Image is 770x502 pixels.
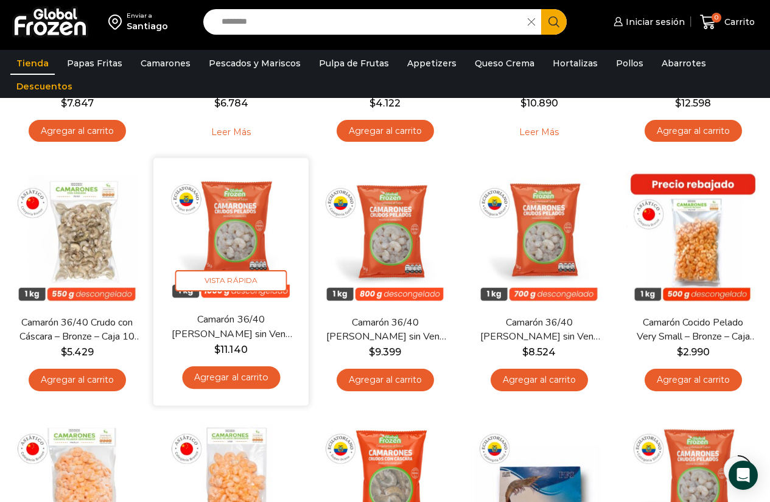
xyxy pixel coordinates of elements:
[127,12,168,20] div: Enviar a
[10,75,79,98] a: Descuentos
[541,9,567,35] button: Search button
[721,16,755,28] span: Carrito
[500,120,578,145] a: Leé más sobre “Camarón 100/200 Cocido Pelado - Premium - Caja 10 kg”
[182,366,280,389] a: Agregar al carrito: “Camarón 36/40 Crudo Pelado sin Vena - Super Prime - Caja 10 kg”
[61,346,94,358] bdi: 5.429
[369,97,401,109] bdi: 4.122
[478,316,600,344] a: Camarón 36/40 [PERSON_NAME] sin Vena – Silver – Caja 10 kg
[29,369,126,391] a: Agregar al carrito: “Camarón 36/40 Crudo con Cáscara - Bronze - Caja 10 kg”
[61,97,67,109] span: $
[401,52,463,75] a: Appetizers
[369,97,376,109] span: $
[645,369,742,391] a: Agregar al carrito: “Camarón Cocido Pelado Very Small - Bronze - Caja 10 kg”
[369,346,401,358] bdi: 9.399
[175,270,287,291] span: Vista Rápida
[214,344,220,355] span: $
[677,346,710,358] bdi: 2.990
[203,52,307,75] a: Pescados y Mariscos
[127,20,168,32] div: Santiago
[29,120,126,142] a: Agregar al carrito: “Camarón 26/30 Crudo con Cáscara - Gold - Caja 10 kg”
[10,52,55,75] a: Tienda
[469,52,541,75] a: Queso Crema
[369,346,375,358] span: $
[632,316,754,344] a: Camarón Cocido Pelado Very Small – Bronze – Caja 10 kg
[522,346,528,358] span: $
[169,313,292,341] a: Camarón 36/40 [PERSON_NAME] sin Vena – Super Prime – Caja 10 kg
[611,10,685,34] a: Iniciar sesión
[712,13,721,23] span: 0
[108,12,127,32] img: address-field-icon.svg
[623,16,685,28] span: Iniciar sesión
[675,97,681,109] span: $
[610,52,649,75] a: Pollos
[214,97,220,109] span: $
[61,52,128,75] a: Papas Fritas
[192,120,270,145] a: Leé más sobre “Camarón Medium Crudo Pelado sin Vena - Silver - Caja 10 kg”
[313,52,395,75] a: Pulpa de Frutas
[677,346,683,358] span: $
[16,316,138,344] a: Camarón 36/40 Crudo con Cáscara – Bronze – Caja 10 kg
[337,369,434,391] a: Agregar al carrito: “Camarón 36/40 Crudo Pelado sin Vena - Gold - Caja 10 kg”
[547,52,604,75] a: Hortalizas
[697,8,758,37] a: 0 Carrito
[520,97,527,109] span: $
[675,97,711,109] bdi: 12.598
[522,346,556,358] bdi: 8.524
[729,461,758,490] div: Open Intercom Messenger
[214,344,247,355] bdi: 11.140
[135,52,197,75] a: Camarones
[214,97,248,109] bdi: 6.784
[337,120,434,142] a: Agregar al carrito: “Camarón 100/150 Cocido Pelado - Bronze - Caja 10 kg”
[520,97,558,109] bdi: 10.890
[645,120,742,142] a: Agregar al carrito: “Camarón 26/30 Crudo Pelado sin Vena - Super Prime - Caja 10 kg”
[656,52,712,75] a: Abarrotes
[324,316,446,344] a: Camarón 36/40 [PERSON_NAME] sin Vena – Gold – Caja 10 kg
[491,369,588,391] a: Agregar al carrito: “Camarón 36/40 Crudo Pelado sin Vena - Silver - Caja 10 kg”
[61,346,67,358] span: $
[61,97,94,109] bdi: 7.847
